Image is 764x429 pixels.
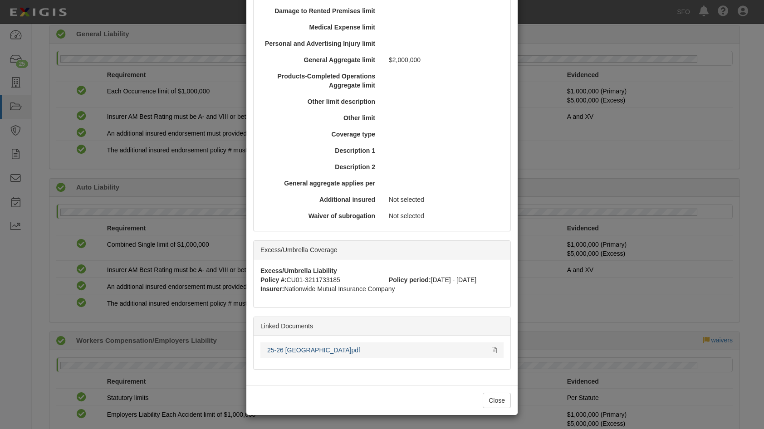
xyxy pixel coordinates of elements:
div: Waiver of subrogation [257,211,382,220]
button: Close [483,393,511,408]
strong: Excess/Umbrella Liability [260,267,337,274]
div: Medical Expense limit [257,23,382,32]
div: [DATE] - [DATE] [382,275,510,284]
div: Other limit [257,113,382,122]
div: Excess/Umbrella Coverage [254,241,510,259]
div: General Aggregate limit [257,55,382,64]
div: Nationwide Mutual Insurance Company [254,284,510,293]
div: General aggregate applies per [257,179,382,188]
div: Other limit description [257,97,382,106]
strong: Policy period: [389,276,431,283]
div: CU01-3211733185 [254,275,382,284]
div: $2,000,000 [382,55,507,64]
a: 25-26 [GEOGRAPHIC_DATA]pdf [267,346,360,354]
strong: Policy #: [260,276,287,283]
div: Personal and Advertising Injury limit [257,39,382,48]
div: Not selected [382,195,507,204]
div: 25-26 COI_SFO Airport.pdf [267,346,485,355]
div: Description 1 [257,146,382,155]
div: Linked Documents [254,317,510,336]
div: Description 2 [257,162,382,171]
div: Products-Completed Operations Aggregate limit [257,72,382,90]
div: Not selected [382,211,507,220]
div: Additional insured [257,195,382,204]
div: Damage to Rented Premises limit [257,6,382,15]
strong: Insurer: [260,285,284,292]
div: Coverage type [257,130,382,139]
